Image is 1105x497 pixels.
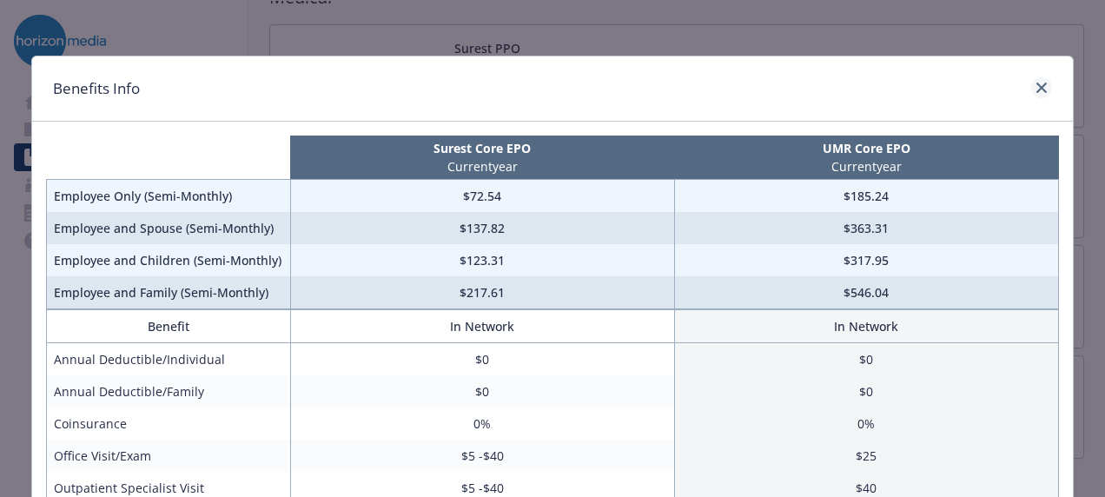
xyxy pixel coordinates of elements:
[678,157,1055,176] p: Current year
[290,212,674,244] td: $137.82
[47,440,291,472] td: Office Visit/Exam
[674,375,1058,408] td: $0
[290,276,674,309] td: $217.61
[47,244,291,276] td: Employee and Children (Semi-Monthly)
[1031,77,1052,98] a: close
[47,343,291,376] td: Annual Deductible/Individual
[674,276,1058,309] td: $546.04
[674,343,1058,376] td: $0
[47,375,291,408] td: Annual Deductible/Family
[47,212,291,244] td: Employee and Spouse (Semi-Monthly)
[674,180,1058,213] td: $185.24
[294,139,671,157] p: Surest Core EPO
[47,136,291,180] th: intentionally left blank
[290,310,674,343] th: In Network
[294,157,671,176] p: Current year
[674,212,1058,244] td: $363.31
[47,408,291,440] td: Coinsurance
[290,343,674,376] td: $0
[674,408,1058,440] td: 0%
[47,276,291,309] td: Employee and Family (Semi-Monthly)
[674,440,1058,472] td: $25
[47,310,291,343] th: Benefit
[674,244,1058,276] td: $317.95
[290,408,674,440] td: 0%
[290,440,674,472] td: $5 -$40
[290,180,674,213] td: $72.54
[53,77,140,100] h1: Benefits Info
[290,375,674,408] td: $0
[290,244,674,276] td: $123.31
[47,180,291,213] td: Employee Only (Semi-Monthly)
[678,139,1055,157] p: UMR Core EPO
[674,310,1058,343] th: In Network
